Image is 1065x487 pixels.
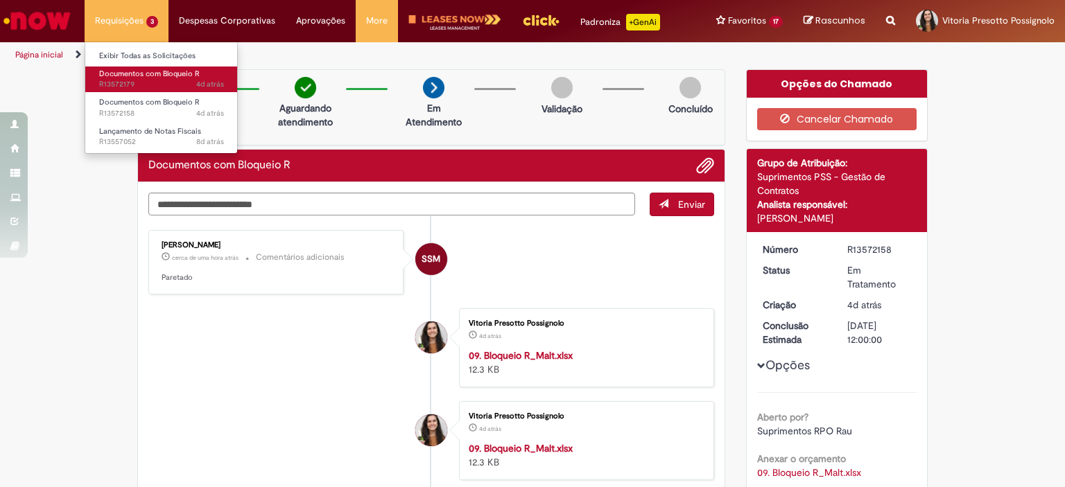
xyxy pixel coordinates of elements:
[804,15,865,28] a: Rascunhos
[679,77,701,98] img: img-circle-grey.png
[942,15,1055,26] span: Vitoria Presotto Possignolo
[752,298,838,312] dt: Criação
[479,332,501,340] time: 26/09/2025 18:02:58
[469,412,700,420] div: Vitoria Presotto Possignolo
[847,299,881,311] time: 26/09/2025 18:03:02
[815,14,865,27] span: Rascunhos
[668,102,713,116] p: Concluído
[85,124,238,150] a: Aberto R13557052 : Lançamento de Notas Fiscais
[99,126,201,136] span: Lançamento de Notas Fiscais
[757,170,917,197] div: Suprimentos PSS - Gestão de Contratos
[747,70,928,98] div: Opções do Chamado
[99,136,224,148] span: R13557052
[196,79,224,89] span: 4d atrás
[1,7,73,35] img: ServiceNow
[696,157,714,175] button: Adicionar anexos
[196,136,224,147] span: 8d atrás
[95,14,144,28] span: Requisições
[196,79,224,89] time: 26/09/2025 18:10:40
[172,254,239,262] time: 30/09/2025 08:36:48
[479,332,501,340] span: 4d atrás
[542,102,582,116] p: Validação
[847,298,912,312] div: 26/09/2025 18:03:02
[469,349,573,362] a: 09. Bloqueio R_Malt.xlsx
[757,452,846,465] b: Anexar o orçamento
[99,69,200,79] span: Documentos com Bloqueio R
[752,319,838,346] dt: Conclusão Estimada
[162,272,392,283] p: Paretado
[757,156,917,170] div: Grupo de Atribuição:
[196,108,224,118] span: 4d atrás
[162,241,392,249] div: [PERSON_NAME]
[99,97,200,107] span: Documentos com Bloqueio R
[469,441,700,469] div: 12.3 KB
[256,251,345,263] small: Comentários adicionais
[626,14,660,30] p: +GenAi
[172,254,239,262] span: cerca de uma hora atrás
[179,14,275,28] span: Despesas Corporativas
[769,16,783,28] span: 17
[196,136,224,147] time: 22/09/2025 21:53:07
[146,16,158,28] span: 3
[678,198,705,211] span: Enviar
[757,108,917,130] button: Cancelar Chamado
[757,411,808,423] b: Aberto por?
[469,348,700,376] div: 12.3 KB
[580,14,660,30] div: Padroniza
[148,193,635,216] textarea: Digite sua mensagem aqui...
[847,263,912,291] div: Em Tratamento
[469,319,700,328] div: Vitoria Presotto Possignolo
[15,49,63,60] a: Página inicial
[85,95,238,121] a: Aberto R13572158 : Documentos com Bloqueio R
[366,14,388,28] span: More
[522,10,560,30] img: click_logo_yellow_360x200.png
[85,42,238,154] ul: Requisições
[415,414,447,446] div: Vitoria Presotto Possignolo
[415,243,447,275] div: Siumara Santos Moura
[408,14,501,31] img: logo-leases-transp-branco.png
[728,14,766,28] span: Favoritos
[479,425,501,433] span: 4d atrás
[757,211,917,225] div: [PERSON_NAME]
[847,299,881,311] span: 4d atrás
[847,319,912,346] div: [DATE] 12:00:00
[10,42,700,68] ul: Trilhas de página
[757,197,917,211] div: Analista responsável:
[85,67,238,92] a: Aberto R13572179 : Documentos com Bloqueio R
[551,77,573,98] img: img-circle-grey.png
[422,242,440,276] span: SSM
[148,159,291,172] h2: Documentos com Bloqueio R Histórico de tíquete
[650,193,714,216] button: Enviar
[752,263,838,277] dt: Status
[99,79,224,90] span: R13572179
[400,101,467,129] p: Em Atendimento
[757,466,861,479] a: Download de 09. Bloqueio R_Malt.xlsx
[757,425,852,437] span: Suprimentos RPO Rau
[752,242,838,256] dt: Número
[99,108,224,119] span: R13572158
[847,242,912,256] div: R13572158
[469,442,573,454] a: 09. Bloqueio R_Malt.xlsx
[295,77,316,98] img: check-circle-green.png
[272,101,339,129] p: Aguardando atendimento
[415,321,447,353] div: Vitoria Presotto Possignolo
[196,108,224,118] time: 26/09/2025 18:03:03
[423,77,444,98] img: arrow-next.png
[85,48,238,64] a: Exibir Todas as Solicitações
[479,425,501,433] time: 26/09/2025 17:59:26
[296,14,345,28] span: Aprovações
